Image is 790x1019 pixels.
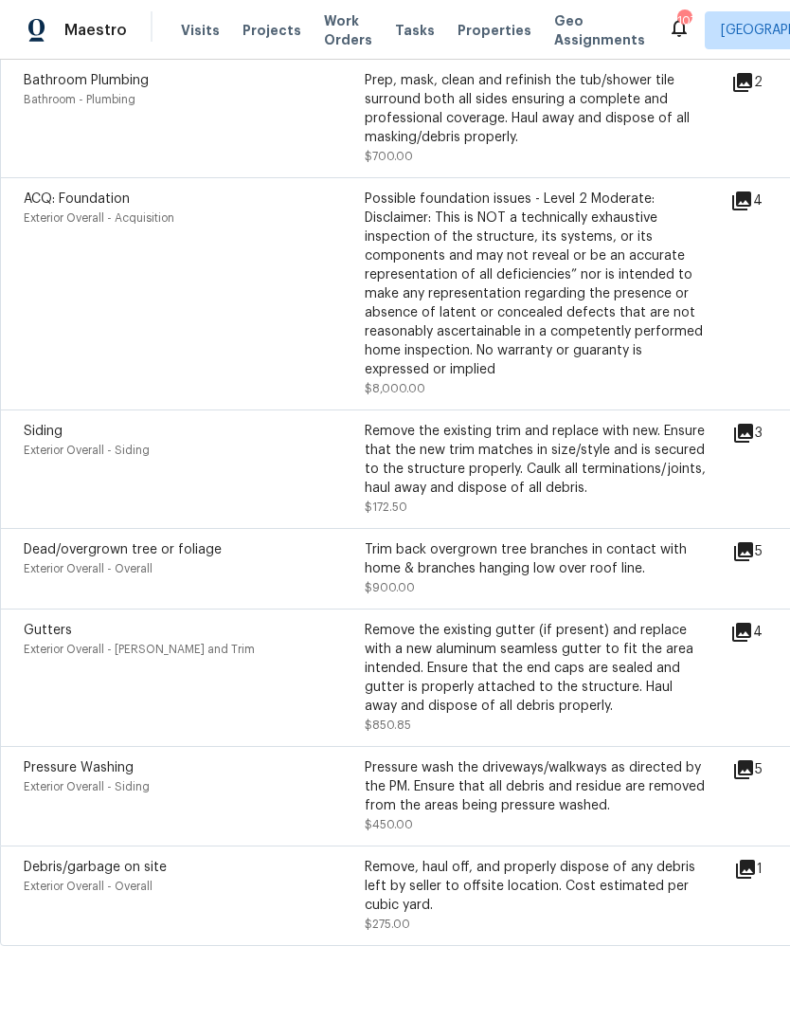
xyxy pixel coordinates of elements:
[365,758,706,815] div: Pressure wash the driveways/walkways as directed by the PM. Ensure that all debris and residue ar...
[24,861,167,874] span: Debris/garbage on site
[24,781,150,792] span: Exterior Overall - Siding
[677,11,691,30] div: 107
[181,21,220,40] span: Visits
[24,644,255,655] span: Exterior Overall - [PERSON_NAME] and Trim
[365,71,706,147] div: Prep, mask, clean and refinish the tub/shower tile surround both all sides ensuring a complete an...
[24,212,174,224] span: Exterior Overall - Acquisition
[24,74,149,87] span: Bathroom Plumbing
[24,563,153,574] span: Exterior Overall - Overall
[365,151,413,162] span: $700.00
[365,621,706,716] div: Remove the existing gutter (if present) and replace with a new aluminum seamless gutter to fit th...
[365,540,706,578] div: Trim back overgrown tree branches in contact with home & branches hanging low over roof line.
[365,858,706,915] div: Remove, haul off, and properly dispose of any debris left by seller to offsite location. Cost est...
[365,719,411,731] span: $850.85
[24,425,63,438] span: Siding
[24,192,130,206] span: ACQ: Foundation
[24,881,153,892] span: Exterior Overall - Overall
[242,21,301,40] span: Projects
[64,21,127,40] span: Maestro
[365,819,413,830] span: $450.00
[24,543,222,556] span: Dead/overgrown tree or foliage
[365,190,706,379] div: Possible foundation issues - Level 2 Moderate: Disclaimer: This is NOT a technically exhaustive i...
[365,919,410,930] span: $275.00
[365,422,706,498] div: Remove the existing trim and replace with new. Ensure that the new trim matches in size/style and...
[395,24,435,37] span: Tasks
[24,761,134,774] span: Pressure Washing
[554,11,645,49] span: Geo Assignments
[365,383,425,394] span: $8,000.00
[365,501,407,513] span: $172.50
[458,21,531,40] span: Properties
[24,445,150,456] span: Exterior Overall - Siding
[24,94,135,105] span: Bathroom - Plumbing
[365,582,415,593] span: $900.00
[24,624,72,637] span: Gutters
[324,11,372,49] span: Work Orders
